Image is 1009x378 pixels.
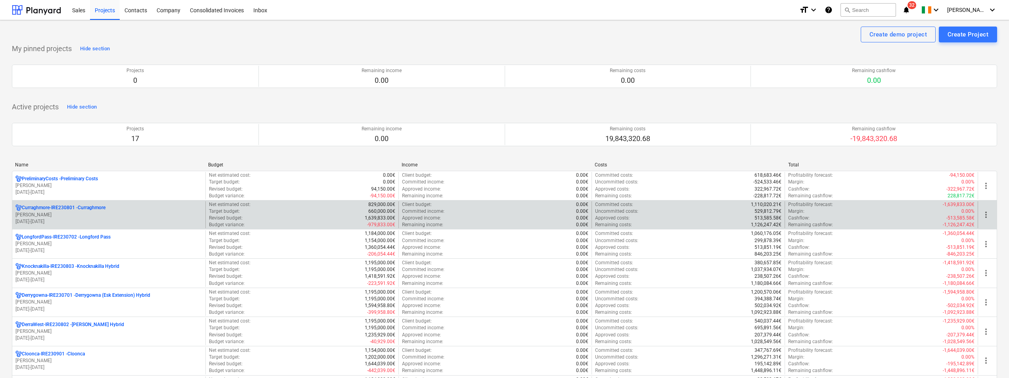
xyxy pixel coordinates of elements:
[209,237,240,244] p: Target budget :
[788,325,804,331] p: Margin :
[576,179,588,185] p: 0.00€
[365,237,395,244] p: 1,154,000.00€
[15,357,202,364] p: [PERSON_NAME]
[946,186,975,193] p: -322,967.72€
[595,162,781,168] div: Costs
[754,273,781,280] p: 238,507.26€
[751,221,781,228] p: 1,126,247.42€
[365,318,395,325] p: 1,195,000.00€
[365,215,395,221] p: 1,639,833.00€
[402,237,444,244] p: Committed income :
[788,193,833,199] p: Remaining cashflow :
[209,318,251,325] p: Net estimated cost :
[595,332,630,338] p: Approved costs :
[751,354,781,361] p: 1,296,271.31€
[788,244,810,251] p: Cashflow :
[402,208,444,215] p: Committed income :
[788,162,975,168] div: Total
[365,347,395,354] p: 1,154,000.00€
[788,221,833,228] p: Remaining cashflow :
[949,172,975,179] p: -94,150.00€
[15,306,202,313] p: [DATE] - [DATE]
[15,335,202,342] p: [DATE] - [DATE]
[402,221,443,228] p: Remaining income :
[362,134,402,143] p: 0.00
[22,204,105,211] p: Curraghmore-IRE230801 - Curraghmore
[595,309,632,316] p: Remaining costs :
[988,5,997,15] i: keyboard_arrow_down
[943,280,975,287] p: -1,180,084.66€
[78,42,112,55] button: Hide section
[754,251,781,258] p: 846,203.25€
[576,318,588,325] p: 0.00€
[946,332,975,338] p: -207,379.44€
[371,186,395,193] p: 94,150.00€
[981,210,991,220] span: more_vert
[751,338,781,345] p: 1,028,549.56€
[788,338,833,345] p: Remaining cashflow :
[981,239,991,249] span: more_vert
[15,328,202,335] p: [PERSON_NAME]
[969,340,1009,378] iframe: Chat Widget
[209,354,240,361] p: Target budget :
[402,251,443,258] p: Remaining income :
[605,126,650,132] p: Remaining costs
[943,221,975,228] p: -1,126,247.42€
[67,103,97,112] div: Hide section
[850,134,897,143] p: -19,843,320.68
[754,296,781,302] p: 394,388.74€
[402,193,443,199] p: Remaining income :
[209,251,245,258] p: Budget variance :
[576,215,588,221] p: 0.00€
[15,234,202,254] div: LongfordPass-IRE230702 -Longford Pass[PERSON_NAME][DATE]-[DATE]
[126,134,144,143] p: 17
[946,215,975,221] p: -513,585.58€
[576,296,588,302] p: 0.00€
[402,302,441,309] p: Approved income :
[576,221,588,228] p: 0.00€
[209,347,251,354] p: Net estimated cost :
[751,280,781,287] p: 1,180,084.66€
[595,302,630,309] p: Approved costs :
[850,126,897,132] p: Remaining cashflow
[22,351,85,357] p: Cloonca-IRE230901 - Cloonca
[209,361,243,367] p: Revised budget :
[844,7,850,13] span: search
[22,321,124,328] p: DerraWest-IRE230802 - [PERSON_NAME] Hybrid
[788,332,810,338] p: Cashflow :
[370,338,395,345] p: -40,929.00€
[126,67,144,74] p: Projects
[852,76,896,85] p: 0.00
[961,237,975,244] p: 0.00%
[15,364,202,371] p: [DATE] - [DATE]
[576,338,588,345] p: 0.00€
[788,296,804,302] p: Margin :
[365,361,395,367] p: 1,644,039.00€
[209,208,240,215] p: Target budget :
[126,126,144,132] p: Projects
[402,280,443,287] p: Remaining income :
[754,302,781,309] p: 502,034.92€
[402,260,432,266] p: Client budget :
[402,244,441,251] p: Approved income :
[961,296,975,302] p: 0.00%
[576,289,588,296] p: 0.00€
[751,201,781,208] p: 1,110,020.21€
[15,204,202,225] div: Curraghmore-IRE230801 -Curraghmore[PERSON_NAME][DATE]-[DATE]
[15,162,202,168] div: Name
[383,179,395,185] p: 0.00€
[788,309,833,316] p: Remaining cashflow :
[12,44,72,53] p: My pinned projects
[15,270,202,277] p: [PERSON_NAME]
[402,179,444,185] p: Committed income :
[576,244,588,251] p: 0.00€
[209,215,243,221] p: Revised budget :
[943,347,975,354] p: -1,644,039.00€
[15,263,202,283] div: Knocknakilla-IRE230803 -Knocknakilla Hybrid[PERSON_NAME][DATE]-[DATE]
[367,251,395,258] p: -206,054.44€
[961,208,975,215] p: 0.00%
[841,3,896,17] button: Search
[595,260,633,266] p: Committed costs :
[754,208,781,215] p: 529,812.79€
[402,230,432,237] p: Client budget :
